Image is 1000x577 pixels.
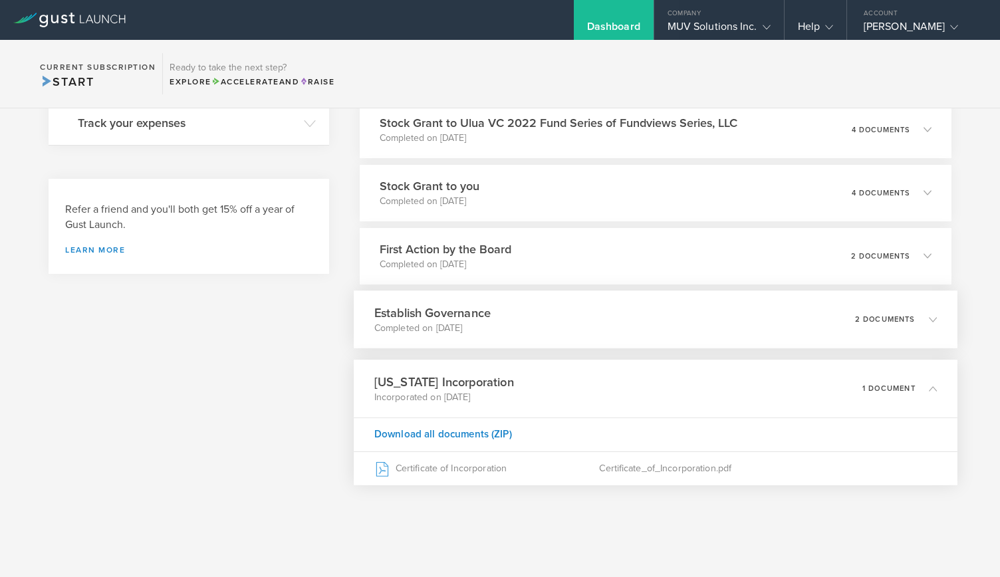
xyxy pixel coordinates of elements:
p: 4 documents [852,189,910,197]
div: Explore [170,76,334,88]
h3: Ready to take the next step? [170,63,334,72]
h3: Establish Governance [374,304,491,322]
p: Incorporated on [DATE] [374,390,514,404]
h3: Refer a friend and you'll both get 15% off a year of Gust Launch. [65,202,312,233]
span: Start [40,74,94,89]
h3: First Action by the Board [380,241,511,258]
p: 2 documents [855,315,916,322]
h3: Track your expenses [78,114,297,132]
span: Raise [299,77,334,86]
h3: Stock Grant to you [380,177,479,195]
iframe: Chat Widget [934,513,1000,577]
div: Widget de chat [934,513,1000,577]
div: Dashboard [587,20,640,40]
p: 1 document [862,384,916,392]
p: Completed on [DATE] [380,195,479,208]
div: Help [798,20,833,40]
p: 2 documents [851,253,910,260]
p: Completed on [DATE] [374,321,491,334]
a: Learn more [65,246,312,254]
div: MUV Solutions Inc. [668,20,771,40]
div: Download all documents (ZIP) [354,417,957,451]
span: and [211,77,300,86]
div: Certificate_of_Incorporation.pdf [599,451,937,485]
h2: Current Subscription [40,63,156,71]
h3: [US_STATE] Incorporation [374,373,514,391]
p: Completed on [DATE] [380,258,511,271]
div: Ready to take the next step?ExploreAccelerateandRaise [162,53,341,94]
span: Accelerate [211,77,279,86]
div: [PERSON_NAME] [864,20,977,40]
p: Completed on [DATE] [380,132,737,145]
div: Certificate of Incorporation [374,451,600,485]
h3: Stock Grant to Ulua VC 2022 Fund Series of Fundviews Series, LLC [380,114,737,132]
p: 4 documents [852,126,910,134]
